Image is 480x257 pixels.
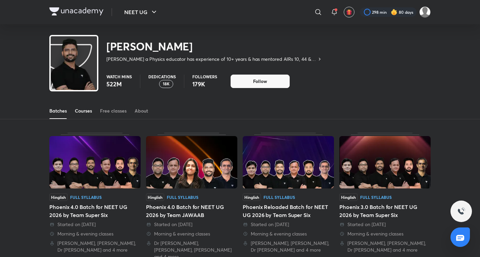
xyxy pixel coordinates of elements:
[339,230,431,237] div: Morning & evening classes
[146,136,237,188] img: Thumbnail
[49,194,67,201] span: Hinglish
[49,230,141,237] div: Morning & evening classes
[49,203,141,219] div: Phoenix 4.0 Batch for NEET UG 2026 by Team Super Six
[419,6,431,18] img: Kushagra Singh
[243,221,334,228] div: Started on 17 Jul 2025
[70,195,102,199] div: Full Syllabus
[243,194,261,201] span: Hinglish
[146,230,237,237] div: Morning & evening classes
[263,195,295,199] div: Full Syllabus
[339,240,431,253] div: Pranav Pundarik, Prateek Jain, Dr Amit Gupta and 4 more
[339,136,431,188] img: Thumbnail
[360,195,392,199] div: Full Syllabus
[163,82,170,86] p: 18K
[49,221,141,228] div: Started on 31 Jul 2025
[243,240,334,253] div: Pranav Pundarik, Prateek Jain, Dr Amit Gupta and 4 more
[135,108,148,114] div: About
[243,136,334,188] img: Thumbnail
[49,7,103,15] img: Company Logo
[100,108,127,114] div: Free classes
[148,75,176,79] p: Dedications
[344,7,354,17] button: avatar
[339,203,431,219] div: Phoenix 3.0 Batch for NEET UG 2026 by Team Super Six
[339,221,431,228] div: Started on 17 Jul 2025
[339,194,357,201] span: Hinglish
[167,195,198,199] div: Full Syllabus
[49,240,141,253] div: Pranav Pundarik, Prateek Jain, Dr Amit Gupta and 4 more
[391,9,397,15] img: streak
[457,207,465,215] img: ttu
[146,194,164,201] span: Hinglish
[120,5,162,19] button: NEET UG
[253,78,267,85] span: Follow
[106,80,132,88] p: 522M
[231,75,290,88] button: Follow
[106,75,132,79] p: Watch mins
[106,56,317,62] p: [PERSON_NAME] a Physics educator has experience of 10+ years & has mentored AIRs 10, 44 & many mo...
[75,108,92,114] div: Courses
[51,38,97,104] img: class
[346,9,352,15] img: avatar
[49,103,67,119] a: Batches
[243,203,334,219] div: Phoenix Reloaded Batch for NEET UG 2026 by Team Super Six
[154,80,162,88] img: educator badge1
[146,221,237,228] div: Started on 31 Jul 2025
[49,136,141,188] img: Thumbnail
[49,108,67,114] div: Batches
[192,75,217,79] p: Followers
[49,7,103,17] a: Company Logo
[192,80,217,88] p: 179K
[75,103,92,119] a: Courses
[135,103,148,119] a: About
[243,230,334,237] div: Morning & evening classes
[100,103,127,119] a: Free classes
[146,203,237,219] div: Phoenix 4.0 Batch for NEET UG 2026 by Team JAWAAB
[106,40,322,53] h2: [PERSON_NAME]
[148,80,156,88] img: educator badge2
